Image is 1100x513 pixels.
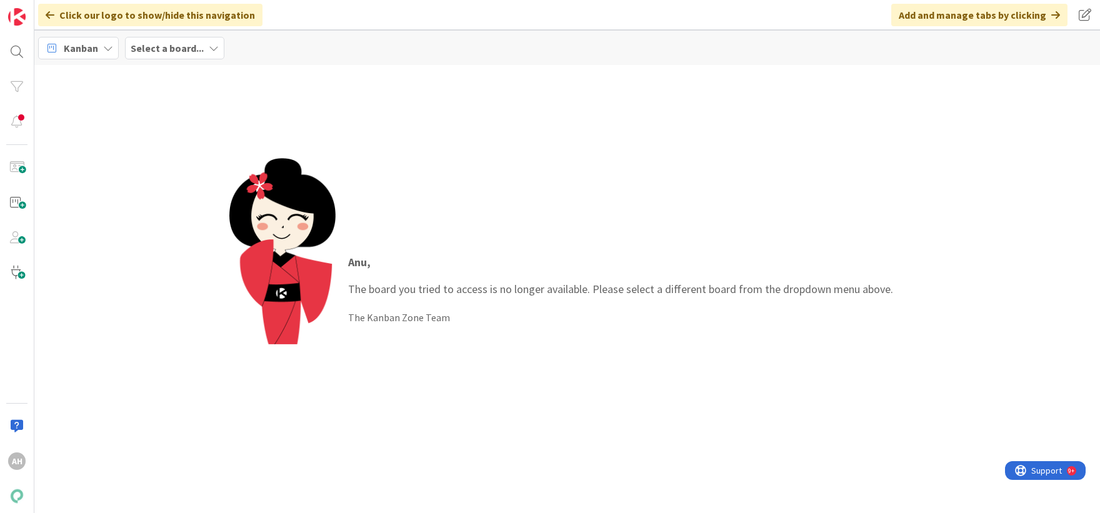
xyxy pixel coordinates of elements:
div: 9+ [63,5,69,15]
div: Add and manage tabs by clicking [891,4,1067,26]
div: The Kanban Zone Team [348,310,893,325]
div: AH [8,452,26,470]
img: Visit kanbanzone.com [8,8,26,26]
b: Select a board... [131,42,204,54]
strong: Anu , [348,255,371,269]
div: Click our logo to show/hide this navigation [38,4,262,26]
span: Kanban [64,41,98,56]
p: The board you tried to access is no longer available. Please select a different board from the dr... [348,254,893,297]
img: avatar [8,487,26,505]
span: Support [26,2,57,17]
